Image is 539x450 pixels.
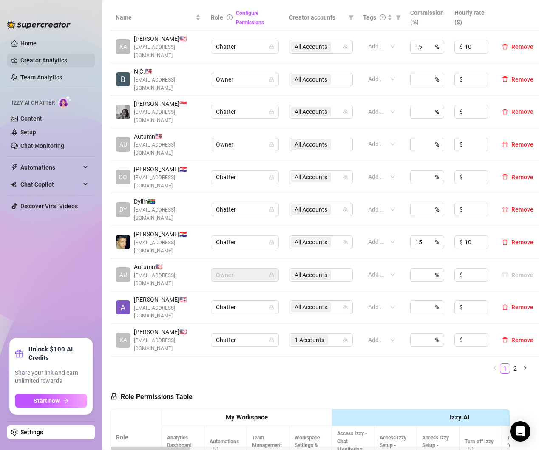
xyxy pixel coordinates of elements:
[34,397,60,404] span: Start now
[269,240,274,245] span: lock
[134,239,201,255] span: [EMAIL_ADDRESS][DOMAIN_NAME]
[20,40,37,47] a: Home
[119,42,127,51] span: KA
[295,238,327,247] span: All Accounts
[511,76,533,83] span: Remove
[134,304,201,320] span: [EMAIL_ADDRESS][DOMAIN_NAME]
[394,11,403,24] span: filter
[490,363,500,374] button: left
[363,13,376,22] span: Tags
[511,304,533,311] span: Remove
[20,54,88,67] a: Creator Analytics
[216,73,274,86] span: Owner
[523,365,528,371] span: right
[119,205,127,214] span: DY
[134,164,201,174] span: [PERSON_NAME] 🇭🇷
[116,105,130,119] img: Tina
[295,42,327,51] span: All Accounts
[511,141,533,148] span: Remove
[499,204,537,215] button: Remove
[116,13,194,22] span: Name
[134,132,201,141] span: Autumn 🇺🇸
[134,99,201,108] span: [PERSON_NAME] 🇸🇬
[216,203,274,216] span: Chatter
[343,44,348,49] span: team
[502,142,508,147] span: delete
[343,175,348,180] span: team
[11,164,18,171] span: thunderbolt
[499,139,537,150] button: Remove
[20,129,36,136] a: Setup
[291,335,328,345] span: 1 Accounts
[520,363,530,374] li: Next Page
[7,20,71,29] img: logo-BBDzfeDw.svg
[119,173,127,182] span: DO
[500,363,510,374] li: 1
[20,203,78,209] a: Discover Viral Videos
[511,43,533,50] span: Remove
[502,239,508,245] span: delete
[289,13,345,22] span: Creator accounts
[134,34,201,43] span: [PERSON_NAME] 🇺🇸
[502,304,508,310] span: delete
[134,141,201,157] span: [EMAIL_ADDRESS][DOMAIN_NAME]
[216,269,274,281] span: Owner
[216,171,274,184] span: Chatter
[291,302,331,312] span: All Accounts
[349,15,354,20] span: filter
[216,236,274,249] span: Chatter
[116,300,130,314] img: Ashley G
[511,174,533,181] span: Remove
[63,398,69,404] span: arrow-right
[269,207,274,212] span: lock
[295,173,327,182] span: All Accounts
[269,109,274,114] span: lock
[15,394,87,408] button: Start nowarrow-right
[111,392,193,402] h5: Role Permissions Table
[15,349,23,358] span: gift
[502,174,508,180] span: delete
[116,235,130,249] img: Milan Kitic
[134,174,201,190] span: [EMAIL_ADDRESS][DOMAIN_NAME]
[269,337,274,342] span: lock
[511,206,533,213] span: Remove
[520,363,530,374] button: right
[116,72,130,86] img: N C
[20,178,81,191] span: Chat Copilot
[134,67,201,76] span: N C. 🇺🇸
[502,44,508,50] span: delete
[20,429,43,436] a: Settings
[119,335,127,345] span: KA
[499,74,537,85] button: Remove
[20,161,81,174] span: Automations
[269,272,274,277] span: lock
[119,140,127,149] span: AU
[502,337,508,343] span: delete
[343,109,348,114] span: team
[405,5,449,31] th: Commission (%)
[499,270,537,280] button: Remove
[111,393,117,400] span: lock
[511,108,533,115] span: Remove
[380,14,386,20] span: question-circle
[500,364,510,373] a: 1
[492,365,497,371] span: left
[216,301,274,314] span: Chatter
[134,337,201,353] span: [EMAIL_ADDRESS][DOMAIN_NAME]
[134,229,201,239] span: [PERSON_NAME] 🇭🇷
[502,109,508,115] span: delete
[134,295,201,304] span: [PERSON_NAME] 🇺🇸
[20,142,64,149] a: Chat Monitoring
[291,42,331,52] span: All Accounts
[269,77,274,82] span: lock
[134,327,201,337] span: [PERSON_NAME] 🇺🇸
[499,302,537,312] button: Remove
[111,5,206,31] th: Name
[20,115,42,122] a: Content
[134,206,201,222] span: [EMAIL_ADDRESS][DOMAIN_NAME]
[216,105,274,118] span: Chatter
[269,44,274,49] span: lock
[216,334,274,346] span: Chatter
[396,15,401,20] span: filter
[119,270,127,280] span: AU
